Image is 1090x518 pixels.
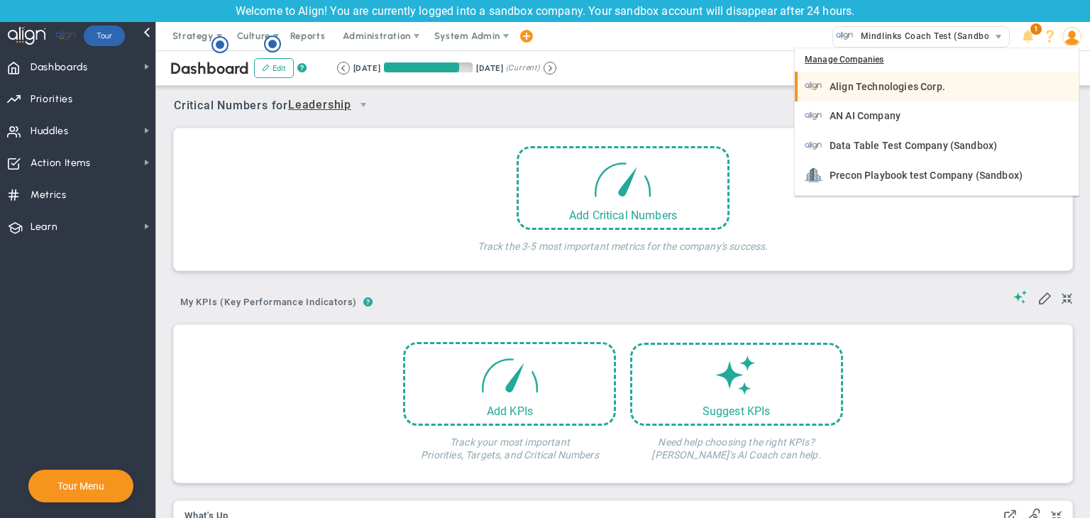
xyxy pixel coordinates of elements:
[343,31,410,41] span: Administration
[405,404,614,418] div: Add KPIs
[830,111,901,121] span: AN AI Company
[630,426,843,461] h4: Need help choosing the right KPIs? [PERSON_NAME]'s AI Coach can help.
[506,62,540,75] span: (Current)
[1013,290,1028,304] span: Suggestions (AI Feature)
[544,62,556,75] button: Go to next period
[1062,27,1081,46] img: 64089.Person.photo
[351,93,375,117] span: select
[805,166,822,184] img: 33582.Company.photo
[31,212,57,242] span: Learn
[854,27,998,45] span: Mindlinks Coach Test (Sandbox)
[830,140,997,150] span: Data Table Test Company (Sandbox)
[519,209,727,222] div: Add Critical Numbers
[31,84,73,114] span: Priorities
[353,62,380,75] div: [DATE]
[989,27,1009,47] span: select
[31,148,91,178] span: Action Items
[836,27,854,45] img: 33500.Company.photo
[384,62,473,72] div: Period Progress: 85% Day 77 of 90 with 13 remaining.
[1017,22,1039,50] li: Announcements
[830,170,1023,180] span: Precon Playbook test Company (Sandbox)
[254,58,294,78] button: Edit
[337,62,350,75] button: Go to previous period
[805,137,822,155] img: 33584.Company.photo
[31,180,67,210] span: Metrics
[283,22,333,50] span: Reports
[174,291,363,316] button: My KPIs (Key Performance Indicators)
[830,82,945,92] span: Align Technologies Corp.
[805,107,822,125] img: 32551.Company.photo
[172,31,214,41] span: Strategy
[1037,290,1052,304] span: Edit My KPIs
[174,291,363,314] span: My KPIs (Key Performance Indicators)
[53,480,109,492] button: Tour Menu
[476,62,503,75] div: [DATE]
[170,59,249,78] span: Dashboard
[174,93,379,119] span: Critical Numbers for
[1030,23,1042,35] span: 1
[805,77,822,95] img: 10991.Company.photo
[31,53,88,82] span: Dashboards
[237,31,270,41] span: Culture
[478,230,768,253] h4: Track the 3-5 most important metrics for the company's success.
[632,404,841,418] div: Suggest KPIs
[403,426,616,461] h4: Track your most important Priorities, Targets, and Critical Numbers
[288,97,351,114] span: Leadership
[31,116,69,146] span: Huddles
[1039,22,1061,50] li: Help & Frequently Asked Questions (FAQ)
[795,48,1079,72] div: Manage Companies
[434,31,500,41] span: System Admin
